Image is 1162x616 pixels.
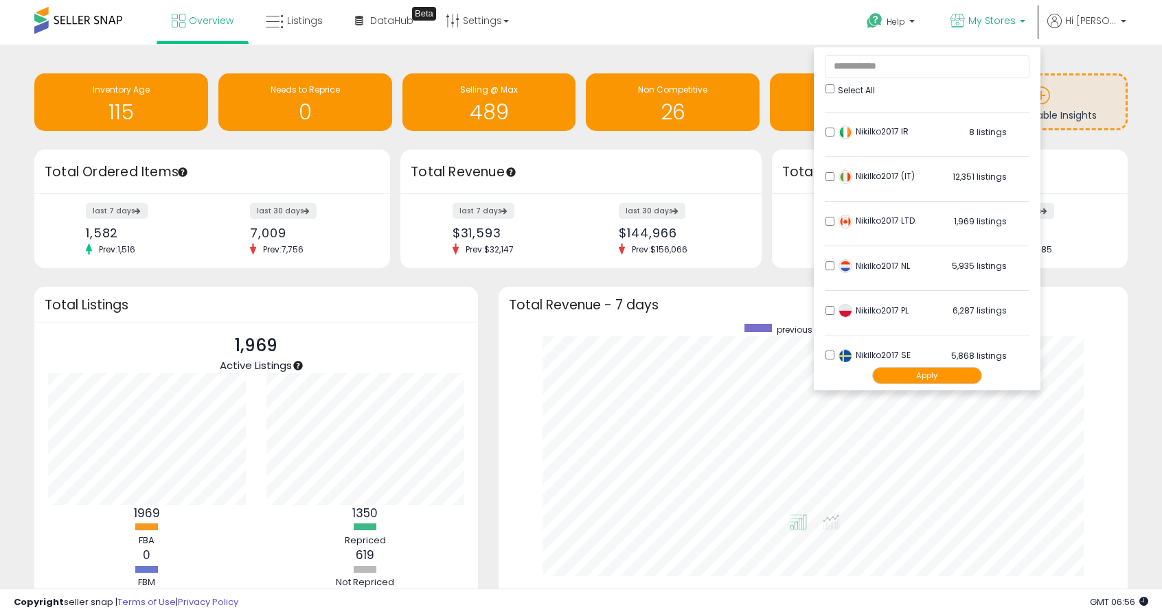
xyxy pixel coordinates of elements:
[324,576,407,589] div: Not Repriced
[106,534,188,547] div: FBA
[638,84,707,95] span: Non Competitive
[953,305,1007,316] span: 6,287 listings
[402,73,576,131] a: Selling @ Max 489
[839,259,852,273] img: netherlands.png
[250,226,366,240] div: 7,009
[218,73,392,131] a: Needs to Reprice 0
[411,163,751,182] h3: Total Revenue
[178,595,238,608] a: Privacy Policy
[256,244,310,255] span: Prev: 7,756
[839,170,915,182] span: Nikilko2017 (IT)
[956,75,1126,128] a: Add Actionable Insights
[143,547,150,563] b: 0
[954,215,1007,227] span: 1,969 listings
[86,226,202,240] div: 1,582
[985,108,1097,122] span: Add Actionable Insights
[45,300,468,310] h3: Total Listings
[509,300,1117,310] h3: Total Revenue - 7 days
[586,73,760,131] a: Non Competitive 26
[619,203,685,219] label: last 30 days
[250,203,317,219] label: last 30 days
[460,84,518,95] span: Selling @ Max
[969,126,1007,138] span: 8 listings
[1047,14,1126,45] a: Hi [PERSON_NAME]
[619,226,737,240] div: $144,966
[777,324,812,335] span: previous
[370,14,413,27] span: DataHub
[782,163,1117,182] h3: Total Profit
[770,73,944,131] a: BB Price Below Min 50
[453,226,571,240] div: $31,593
[41,101,201,123] h1: 115
[459,244,521,255] span: Prev: $32,147
[225,101,385,123] h1: 0
[951,350,1007,362] span: 5,868 listings
[1090,595,1148,608] span: 2025-08-15 06:56 GMT
[968,14,1016,27] span: My Stores
[220,358,292,372] span: Active Listings
[839,170,852,184] img: italy.png
[189,14,233,27] span: Overview
[324,534,407,547] div: Repriced
[856,2,929,45] a: Help
[872,367,982,384] button: Apply
[409,101,569,123] h1: 489
[839,260,910,272] span: Nikilko2017 NL
[92,244,142,255] span: Prev: 1,516
[988,226,1104,240] div: $29,750
[839,349,911,361] span: Nikilko2017 SE
[356,547,374,563] b: 619
[839,215,917,226] span: Nikilko2017 LTD.
[625,244,694,255] span: Prev: $156,066
[838,84,875,96] span: Select All
[271,84,340,95] span: Needs to Reprice
[505,166,517,178] div: Tooltip anchor
[220,333,292,359] p: 1,969
[866,12,883,29] i: Get Help
[176,166,189,178] div: Tooltip anchor
[34,73,208,131] a: Inventory Age 115
[839,305,909,316] span: Nikilko2017 PL
[86,203,148,219] label: last 7 days
[93,84,150,95] span: Inventory Age
[14,595,64,608] strong: Copyright
[839,215,852,228] img: canada.png
[953,171,1007,182] span: 12,351 listings
[839,126,852,139] img: ireland.png
[887,16,905,27] span: Help
[839,349,852,363] img: sweden.png
[292,359,304,372] div: Tooltip anchor
[593,101,753,123] h1: 26
[839,304,852,318] img: poland.png
[117,595,176,608] a: Terms of Use
[287,14,323,27] span: Listings
[134,505,160,521] b: 1969
[106,576,188,589] div: FBM
[45,163,380,182] h3: Total Ordered Items
[14,596,238,609] div: seller snap | |
[453,203,514,219] label: last 7 days
[412,7,436,21] div: Tooltip anchor
[1065,14,1117,27] span: Hi [PERSON_NAME]
[777,101,937,123] h1: 50
[952,260,1007,272] span: 5,935 listings
[352,505,378,521] b: 1350
[839,126,909,137] span: Nikilko2017 IR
